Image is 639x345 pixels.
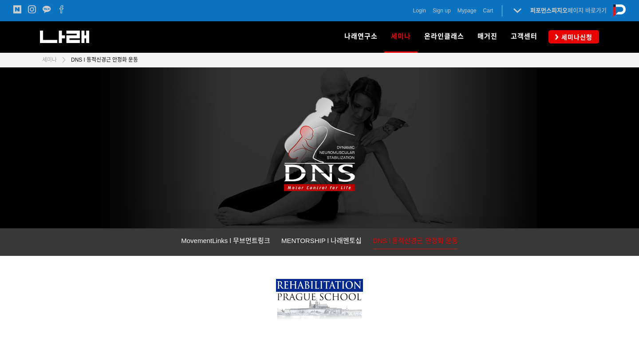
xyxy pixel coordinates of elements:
a: MENTORSHIP l 나래멘토십 [281,235,362,249]
span: 세미나 [391,29,411,43]
span: 온라인클래스 [424,32,464,40]
a: 매거진 [471,21,504,52]
a: MovementLinks l 무브먼트링크 [181,235,270,249]
span: 매거진 [477,32,497,40]
a: 세미나 [384,21,418,52]
a: 세미나 [42,55,57,64]
a: Mypage [458,6,477,15]
span: 세미나 [42,57,57,63]
a: Login [413,6,426,15]
img: 7bd3899b73cc6.png [276,279,363,325]
a: 세미나신청 [548,30,599,43]
span: 나래연구소 [344,32,378,40]
strong: 퍼포먼스피지오 [530,7,568,14]
span: DNS l 동적신경근 안정화 운동 [373,237,458,244]
span: MENTORSHIP l 나래멘토십 [281,237,362,244]
a: 고객센터 [504,21,544,52]
a: 퍼포먼스피지오페이지 바로가기 [530,7,607,14]
a: DNS l 동적신경근 안정화 운동 [373,235,458,249]
a: Cart [483,6,493,15]
a: Sign up [433,6,451,15]
span: 고객센터 [511,32,537,40]
a: 나래연구소 [338,21,384,52]
span: DNS l 동적신경근 안정화 운동 [71,57,138,63]
span: 세미나신청 [559,33,592,42]
a: DNS l 동적신경근 안정화 운동 [67,55,138,64]
a: 온라인클래스 [418,21,471,52]
span: MovementLinks l 무브먼트링크 [181,237,270,244]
